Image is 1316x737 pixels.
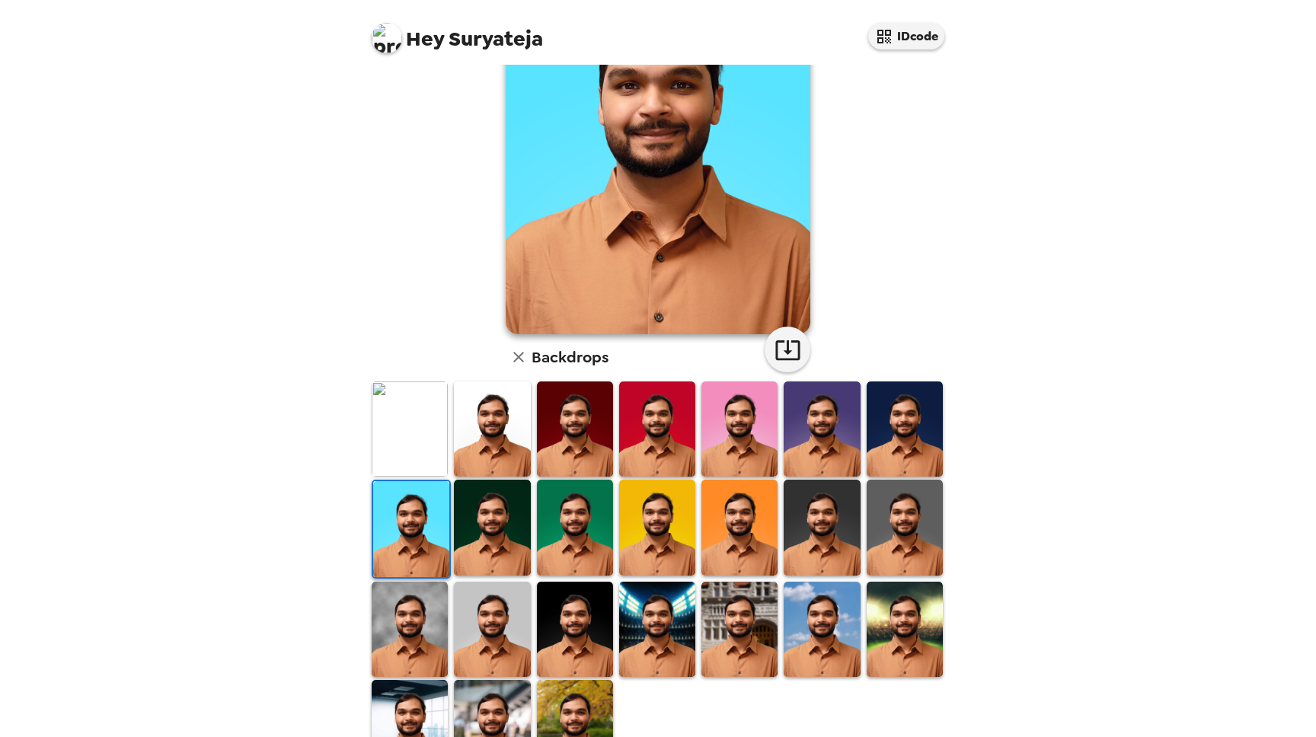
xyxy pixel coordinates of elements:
span: Hey [406,25,444,53]
span: Suryateja [372,15,543,49]
img: Original [372,381,448,477]
img: profile pic [372,23,402,53]
h6: Backdrops [532,345,608,369]
button: IDcode [868,23,944,49]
